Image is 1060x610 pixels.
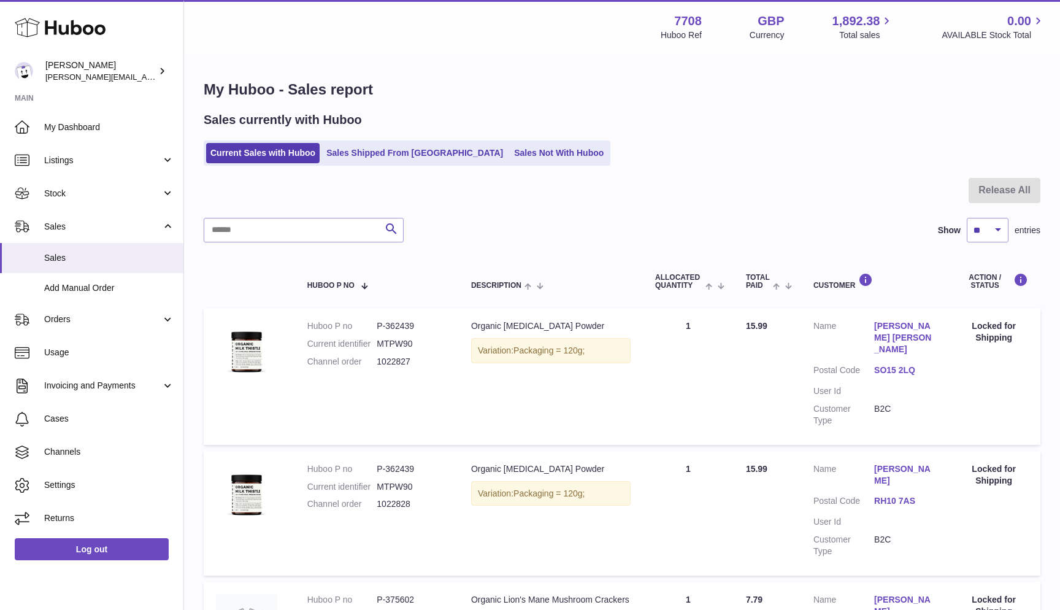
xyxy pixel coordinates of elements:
[513,488,585,498] span: Packaging = 120g;
[204,80,1040,99] h1: My Huboo - Sales report
[216,320,277,382] img: 77081700557599.jpg
[44,221,161,233] span: Sales
[307,320,377,332] dt: Huboo P no
[874,495,935,507] a: RH10 7AS
[643,451,734,576] td: 1
[813,534,874,557] dt: Customer Type
[746,321,767,331] span: 15.99
[813,385,874,397] dt: User Id
[307,282,355,290] span: Huboo P no
[44,380,161,392] span: Invoicing and Payments
[746,274,770,290] span: Total paid
[216,463,277,525] img: 77081700557599.jpg
[813,273,935,290] div: Customer
[45,72,246,82] span: [PERSON_NAME][EMAIL_ADDRESS][DOMAIN_NAME]
[307,463,377,475] dt: Huboo P no
[377,594,447,606] dd: P-375602
[938,225,961,236] label: Show
[813,365,874,379] dt: Postal Code
[942,13,1045,41] a: 0.00 AVAILABLE Stock Total
[1015,225,1040,236] span: entries
[510,143,608,163] a: Sales Not With Huboo
[322,143,507,163] a: Sales Shipped From [GEOGRAPHIC_DATA]
[471,463,631,475] div: Organic [MEDICAL_DATA] Powder
[959,320,1028,344] div: Locked for Shipping
[377,463,447,475] dd: P-362439
[661,29,702,41] div: Huboo Ref
[377,498,447,510] dd: 1022828
[874,320,935,355] a: [PERSON_NAME] [PERSON_NAME]
[471,481,631,506] div: Variation:
[813,403,874,427] dt: Customer Type
[44,188,161,199] span: Stock
[44,252,174,264] span: Sales
[44,512,174,524] span: Returns
[959,273,1028,290] div: Action / Status
[839,29,894,41] span: Total sales
[44,155,161,166] span: Listings
[204,112,362,128] h2: Sales currently with Huboo
[746,464,767,474] span: 15.99
[45,60,156,83] div: [PERSON_NAME]
[643,308,734,444] td: 1
[471,594,631,606] div: Organic Lion's Mane Mushroom Crackers
[44,282,174,294] span: Add Manual Order
[44,314,161,325] span: Orders
[674,13,702,29] strong: 7708
[307,594,377,606] dt: Huboo P no
[874,403,935,427] dd: B2C
[44,446,174,458] span: Channels
[44,347,174,358] span: Usage
[813,495,874,510] dt: Postal Code
[813,320,874,358] dt: Name
[377,481,447,493] dd: MTPW90
[750,29,785,41] div: Currency
[15,538,169,560] a: Log out
[471,320,631,332] div: Organic [MEDICAL_DATA] Powder
[206,143,320,163] a: Current Sales with Huboo
[471,282,521,290] span: Description
[959,463,1028,487] div: Locked for Shipping
[813,463,874,490] dt: Name
[874,365,935,376] a: SO15 2LQ
[513,346,585,355] span: Packaging = 120g;
[832,13,880,29] span: 1,892.38
[377,356,447,368] dd: 1022827
[307,481,377,493] dt: Current identifier
[832,13,894,41] a: 1,892.38 Total sales
[471,338,631,363] div: Variation:
[44,413,174,425] span: Cases
[307,498,377,510] dt: Channel order
[15,62,33,80] img: victor@erbology.co
[874,463,935,487] a: [PERSON_NAME]
[746,595,762,604] span: 7.79
[44,122,174,133] span: My Dashboard
[874,534,935,557] dd: B2C
[813,516,874,528] dt: User Id
[1007,13,1031,29] span: 0.00
[44,479,174,491] span: Settings
[307,356,377,368] dt: Channel order
[758,13,784,29] strong: GBP
[655,274,702,290] span: ALLOCATED Quantity
[377,320,447,332] dd: P-362439
[377,338,447,350] dd: MTPW90
[307,338,377,350] dt: Current identifier
[942,29,1045,41] span: AVAILABLE Stock Total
